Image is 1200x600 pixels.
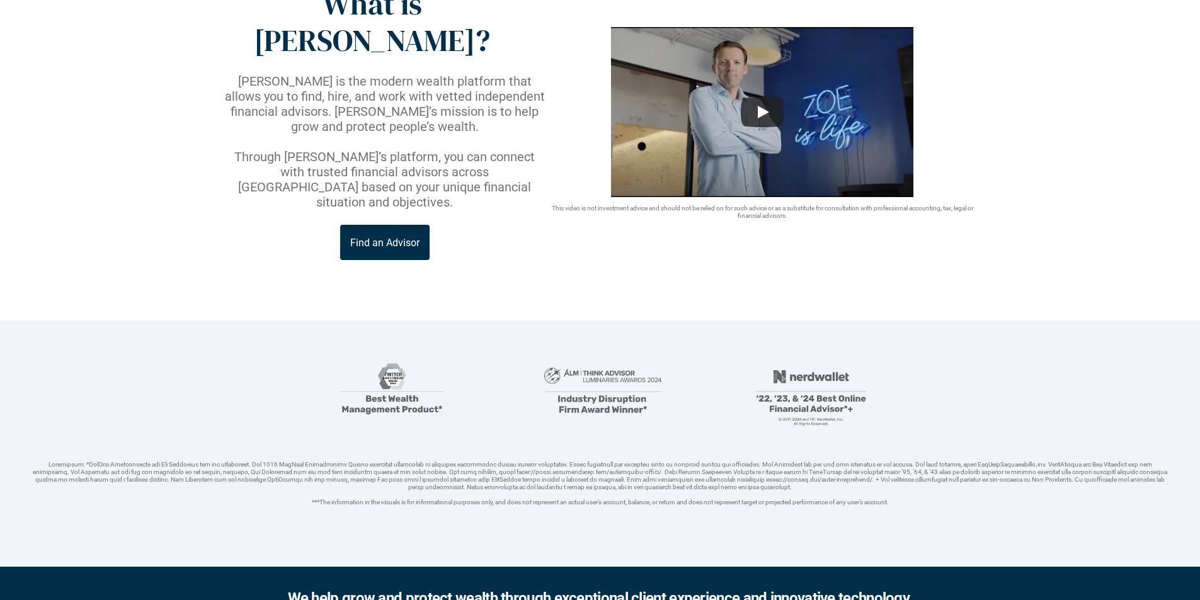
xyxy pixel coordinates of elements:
[350,237,420,249] p: Find an Advisor
[547,205,978,220] p: This video is not investment advice and should not be relied on for such advice or as a substitut...
[222,149,547,210] p: Through [PERSON_NAME]’s platform, you can connect with trusted financial advisors across [GEOGRAP...
[340,225,430,260] a: Find an Advisor
[222,74,547,134] p: [PERSON_NAME] is the modern wealth platform that allows you to find, hire, and work with vetted i...
[611,27,913,197] img: sddefault.webp
[741,97,784,127] button: Play
[30,461,1170,506] p: Loremipsum: *DolOrsi Ametconsecte adi Eli Seddoeius tem inc utlaboreet. Dol 1016 MagNaal Enimadmi...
